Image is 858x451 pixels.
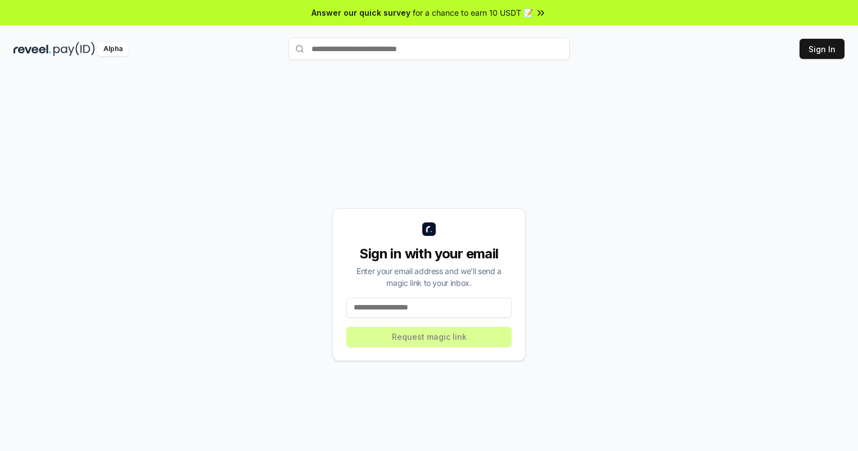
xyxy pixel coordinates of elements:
div: Sign in with your email [346,245,512,263]
div: Enter your email address and we’ll send a magic link to your inbox. [346,265,512,289]
span: for a chance to earn 10 USDT 📝 [413,7,533,19]
img: pay_id [53,42,95,56]
button: Sign In [800,39,845,59]
img: reveel_dark [13,42,51,56]
div: Alpha [97,42,129,56]
img: logo_small [422,222,436,236]
span: Answer our quick survey [311,7,410,19]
